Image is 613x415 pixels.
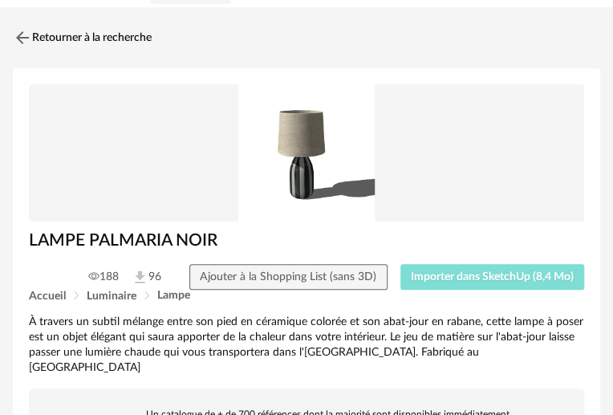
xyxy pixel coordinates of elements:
[200,271,376,283] span: Ajouter à la Shopping List (sans 3D)
[29,84,584,222] img: Product pack shot
[411,271,574,283] span: Importer dans SketchUp (8,4 Mo)
[189,264,388,290] button: Ajouter à la Shopping List (sans 3D)
[157,290,190,301] span: Lampe
[132,269,161,286] span: 96
[29,290,584,302] div: Breadcrumb
[400,264,585,290] button: Importer dans SketchUp (8,4 Mo)
[13,28,32,47] img: svg+xml;base64,PHN2ZyB3aWR0aD0iMjQiIGhlaWdodD0iMjQiIHZpZXdCb3g9IjAgMCAyNCAyNCIgZmlsbD0ibm9uZSIgeG...
[87,291,136,302] span: Luminaire
[132,269,148,286] img: Téléchargements
[88,270,119,284] span: 188
[29,291,66,302] span: Accueil
[13,20,152,55] a: Retourner à la recherche
[29,315,584,376] div: À travers un subtil mélange entre son pied en céramique colorée et son abat-jour en rabane, cette...
[29,230,584,251] h1: LAMPE PALMARIA NOIR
